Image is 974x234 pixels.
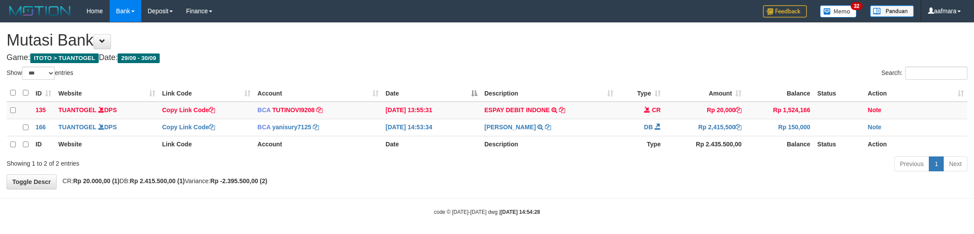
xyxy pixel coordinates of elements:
span: 29/09 - 30/09 [118,53,160,63]
th: Action: activate to sort column ascending [864,85,967,102]
th: Balance [745,136,814,153]
img: Feedback.jpg [763,5,807,18]
strong: Rp -2.395.500,00 (2) [210,177,267,184]
label: Show entries [7,67,73,80]
strong: Rp 20.000,00 (1) [73,177,120,184]
select: Showentries [22,67,55,80]
th: Balance [745,85,814,102]
span: 32 [851,2,863,10]
span: BCA [258,124,271,131]
span: BCA [258,106,271,113]
a: TUANTOGEL [58,124,97,131]
th: Amount: activate to sort column ascending [664,85,745,102]
h4: Game: Date: [7,53,967,62]
a: Copy Rp 20,000 to clipboard [735,106,741,113]
th: ID [32,136,55,153]
a: Copy ESPAY DEBIT INDONE to clipboard [559,106,565,113]
a: Next [943,156,967,171]
a: TUANTOGEL [58,106,97,113]
h1: Mutasi Bank [7,32,967,49]
a: Copy EDI MULYADI to clipboard [545,124,551,131]
a: Copy Link Code [162,124,215,131]
th: Description: activate to sort column ascending [481,85,617,102]
span: CR: DB: Variance: [58,177,268,184]
th: Website: activate to sort column ascending [55,85,159,102]
strong: [DATE] 14:54:28 [501,209,540,215]
th: Action [864,136,967,153]
a: Copy TUTINOVI9208 to clipboard [316,106,322,113]
th: Rp 2.435.500,00 [664,136,745,153]
td: [DATE] 14:53:34 [382,119,481,136]
small: code © [DATE]-[DATE] dwg | [434,209,540,215]
td: Rp 1,524,166 [745,102,814,119]
th: Description [481,136,617,153]
th: Type: activate to sort column ascending [617,85,664,102]
td: Rp 150,000 [745,119,814,136]
a: ESPAY DEBIT INDONE [484,106,550,113]
th: Account [254,136,382,153]
a: Note [868,106,881,113]
th: Link Code: activate to sort column ascending [159,85,254,102]
a: Copy yanisury7125 to clipboard [313,124,319,131]
td: Rp 2,415,500 [664,119,745,136]
label: Search: [881,67,967,80]
td: DPS [55,119,159,136]
th: Date [382,136,481,153]
th: Status [814,85,864,102]
a: Copy Link Code [162,106,215,113]
th: Link Code [159,136,254,153]
span: ITOTO > TUANTOGEL [30,53,99,63]
span: DB [644,124,653,131]
img: Button%20Memo.svg [820,5,857,18]
a: TUTINOVI9208 [272,106,315,113]
a: Toggle Descr [7,174,57,189]
th: Website [55,136,159,153]
input: Search: [905,67,967,80]
div: Showing 1 to 2 of 2 entries [7,156,399,168]
th: Type [617,136,664,153]
a: yanisury7125 [272,124,312,131]
td: [DATE] 13:55:31 [382,102,481,119]
th: Account: activate to sort column ascending [254,85,382,102]
th: ID: activate to sort column ascending [32,85,55,102]
td: Rp 20,000 [664,102,745,119]
th: Date: activate to sort column descending [382,85,481,102]
img: panduan.png [870,5,914,17]
a: 1 [929,156,944,171]
a: Copy Rp 2,415,500 to clipboard [735,124,741,131]
span: 135 [36,106,46,113]
strong: Rp 2.415.500,00 (1) [130,177,185,184]
span: CR [652,106,661,113]
th: Status [814,136,864,153]
img: MOTION_logo.png [7,4,73,18]
a: Previous [894,156,929,171]
td: DPS [55,102,159,119]
span: 166 [36,124,46,131]
a: Note [868,124,881,131]
a: [PERSON_NAME] [484,124,536,131]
